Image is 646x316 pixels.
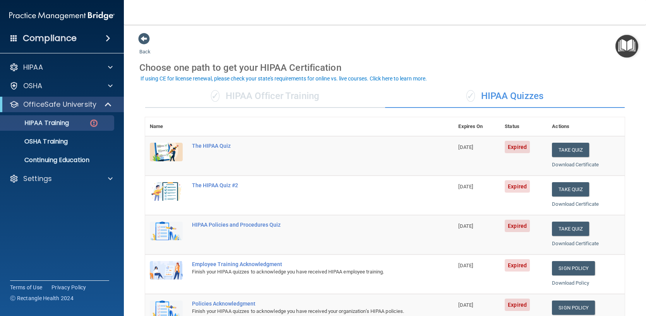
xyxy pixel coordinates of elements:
div: Choose one path to get your HIPAA Certification [139,56,631,79]
th: Expires On [454,117,500,136]
th: Status [500,117,547,136]
div: Finish your HIPAA quizzes to acknowledge you have received your organization’s HIPAA policies. [192,307,415,316]
a: Settings [9,174,113,183]
div: Employee Training Acknowledgment [192,261,415,267]
button: Take Quiz [552,143,589,157]
p: OSHA [23,81,43,91]
span: Expired [505,220,530,232]
div: Policies Acknowledgment [192,301,415,307]
span: [DATE] [458,184,473,190]
a: OSHA [9,81,113,91]
a: Download Certificate [552,241,599,246]
img: PMB logo [9,8,115,24]
p: Settings [23,174,52,183]
img: danger-circle.6113f641.png [89,118,99,128]
div: HIPAA Policies and Procedures Quiz [192,222,415,228]
span: Expired [505,180,530,193]
button: Open Resource Center [615,35,638,58]
a: Terms of Use [10,284,42,291]
div: HIPAA Quizzes [385,85,625,108]
a: Download Certificate [552,162,599,167]
span: Expired [505,259,530,272]
iframe: Drift Widget Chat Controller [512,261,637,292]
span: Ⓒ Rectangle Health 2024 [10,294,74,302]
div: The HIPAA Quiz [192,143,415,149]
span: [DATE] [458,144,473,150]
div: HIPAA Officer Training [145,85,385,108]
span: [DATE] [458,263,473,268]
a: Sign Policy [552,301,595,315]
h4: Compliance [23,33,77,44]
th: Name [145,117,187,136]
button: If using CE for license renewal, please check your state's requirements for online vs. live cours... [139,75,428,82]
div: If using CE for license renewal, please check your state's requirements for online vs. live cours... [141,76,427,81]
p: OSHA Training [5,138,68,145]
p: HIPAA Training [5,119,69,127]
a: Back [139,39,151,55]
span: [DATE] [458,223,473,229]
a: OfficeSafe University [9,100,112,109]
p: HIPAA [23,63,43,72]
span: ✓ [211,90,219,102]
th: Actions [547,117,625,136]
a: HIPAA [9,63,113,72]
p: Continuing Education [5,156,111,164]
button: Take Quiz [552,182,589,196]
div: The HIPAA Quiz #2 [192,182,415,188]
span: Expired [505,141,530,153]
span: Expired [505,299,530,311]
a: Download Certificate [552,201,599,207]
span: [DATE] [458,302,473,308]
span: ✓ [466,90,475,102]
div: Finish your HIPAA quizzes to acknowledge you have received HIPAA employee training. [192,267,415,277]
a: Privacy Policy [51,284,86,291]
button: Take Quiz [552,222,589,236]
p: OfficeSafe University [23,100,96,109]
